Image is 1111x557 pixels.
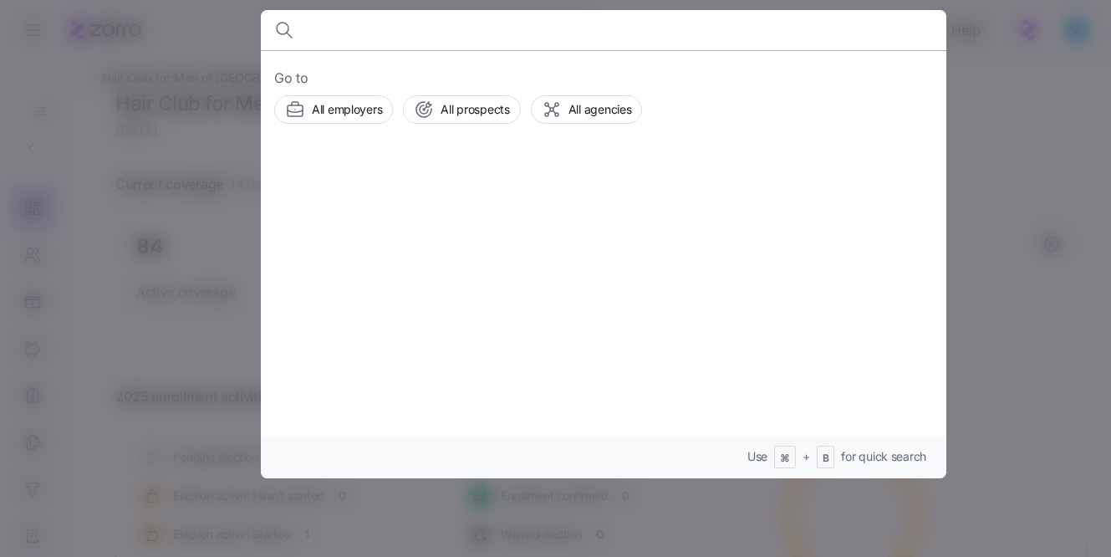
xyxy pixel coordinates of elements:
[531,95,643,124] button: All agencies
[274,95,393,124] button: All employers
[841,448,926,465] span: for quick search
[747,448,767,465] span: Use
[823,452,829,466] span: B
[780,452,790,466] span: ⌘
[403,95,520,124] button: All prospects
[441,101,509,118] span: All prospects
[274,68,933,89] span: Go to
[568,101,632,118] span: All agencies
[312,101,382,118] span: All employers
[803,448,810,465] span: +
